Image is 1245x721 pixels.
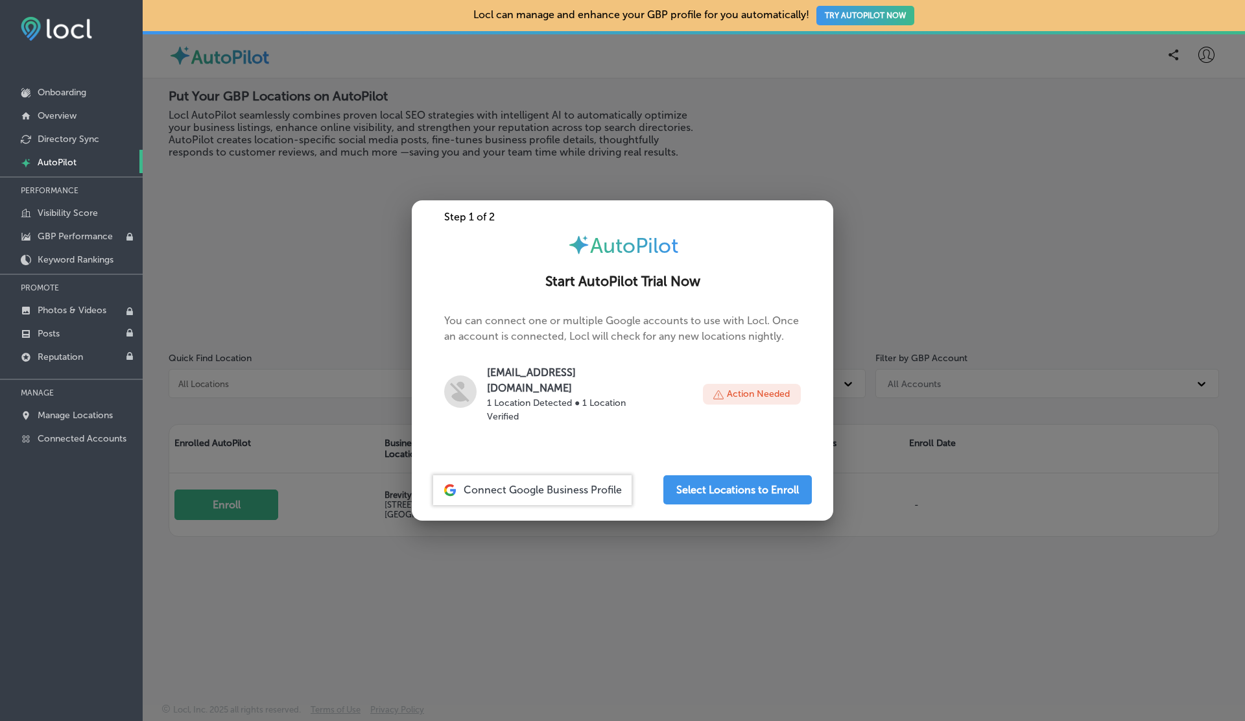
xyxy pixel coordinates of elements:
[21,17,92,41] img: fda3e92497d09a02dc62c9cd864e3231.png
[487,365,651,396] p: [EMAIL_ADDRESS][DOMAIN_NAME]
[38,231,113,242] p: GBP Performance
[38,157,77,168] p: AutoPilot
[816,6,914,25] button: TRY AUTOPILOT NOW
[444,313,801,434] p: You can connect one or multiple Google accounts to use with Locl. Once an account is connected, L...
[38,410,113,421] p: Manage Locations
[38,134,99,145] p: Directory Sync
[38,87,86,98] p: Onboarding
[464,484,622,496] span: Connect Google Business Profile
[38,305,106,316] p: Photos & Videos
[663,475,812,504] button: Select Locations to Enroll
[38,351,83,362] p: Reputation
[38,110,77,121] p: Overview
[590,233,678,258] span: AutoPilot
[567,233,590,256] img: autopilot-icon
[38,207,98,219] p: Visibility Score
[38,433,126,444] p: Connected Accounts
[38,328,60,339] p: Posts
[412,211,833,223] div: Step 1 of 2
[727,387,790,401] p: Action Needed
[427,274,818,290] h2: Start AutoPilot Trial Now
[38,254,113,265] p: Keyword Rankings
[487,396,651,423] p: 1 Location Detected ● 1 Location Verified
